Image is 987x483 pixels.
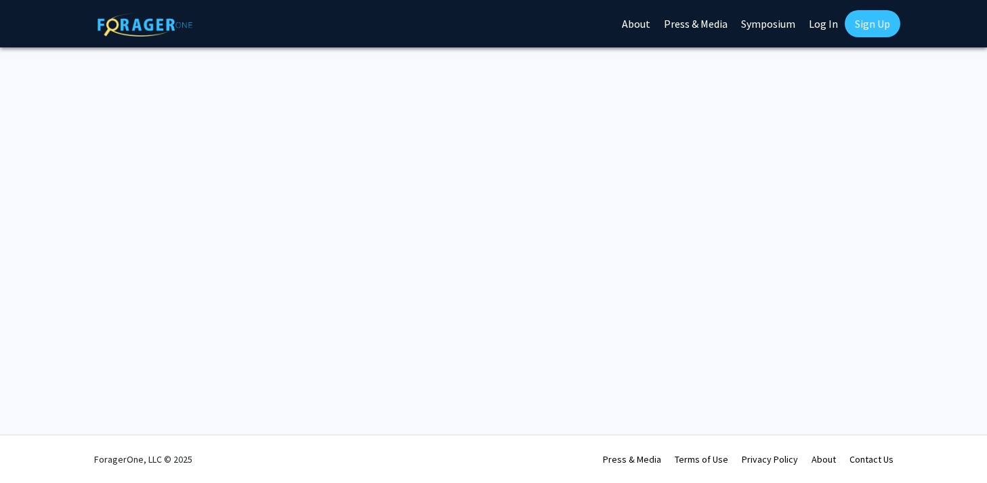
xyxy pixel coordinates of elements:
a: Terms of Use [675,453,728,465]
a: Privacy Policy [742,453,798,465]
a: About [812,453,836,465]
a: Contact Us [849,453,894,465]
img: ForagerOne Logo [98,13,192,37]
a: Sign Up [845,10,900,37]
div: ForagerOne, LLC © 2025 [94,436,192,483]
a: Press & Media [603,453,661,465]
